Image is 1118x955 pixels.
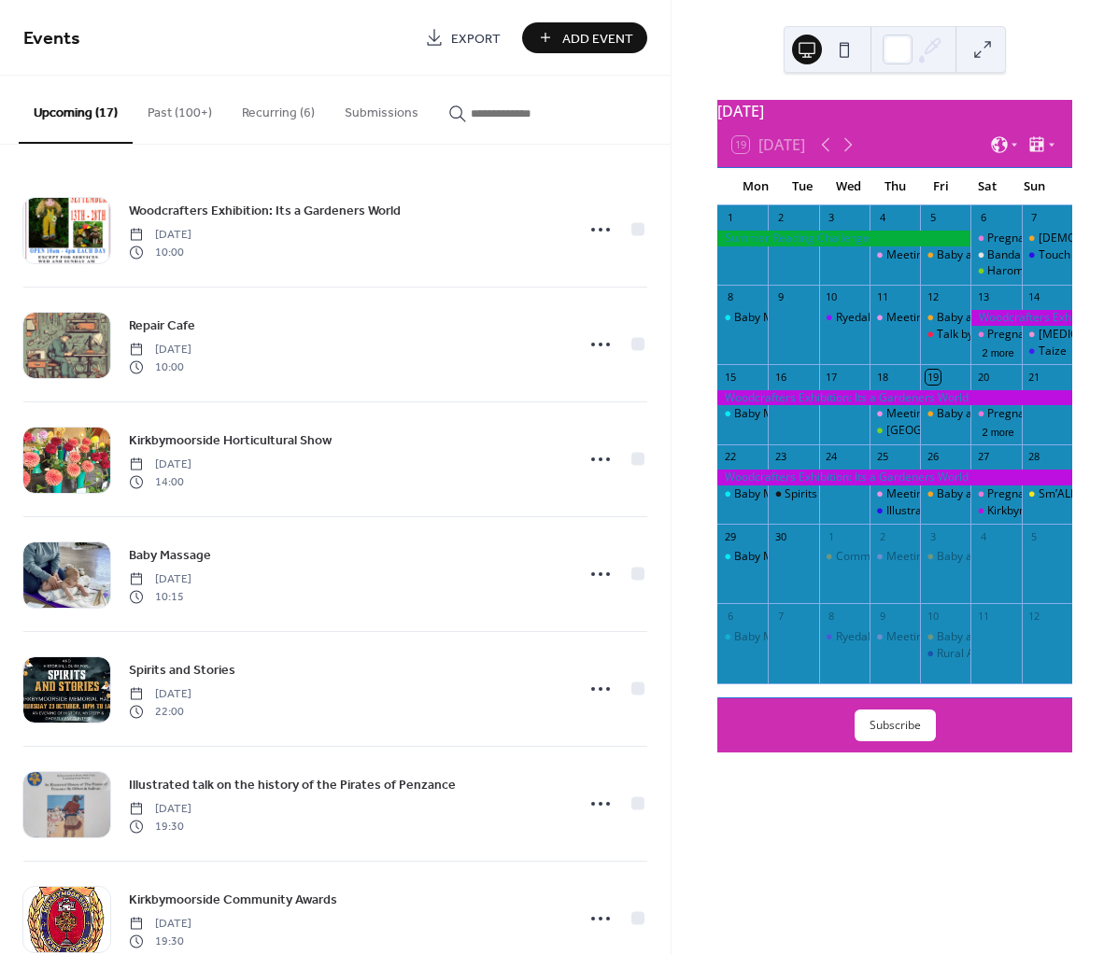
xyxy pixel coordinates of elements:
[732,168,779,205] div: Mon
[870,423,920,439] div: Kirkbymoorside Community Garden Drop in Sessions
[875,450,889,464] div: 25
[836,549,980,565] div: Community Coffee Morning
[987,231,1071,246] div: Pregnancy Yoga
[773,211,787,225] div: 2
[836,310,982,326] div: Ryedale Community Drop-in
[562,29,633,49] span: Add Event
[970,247,1021,263] div: Bandamonium - Massed Band Concert
[330,76,433,142] button: Submissions
[1022,486,1072,502] div: Sm’ALL Saints
[937,486,1064,502] div: Baby and Toddler Group
[970,486,1021,502] div: Pregnancy Yoga
[870,247,920,263] div: Meeting Mums
[920,247,970,263] div: Baby and Toddler Group
[855,709,936,741] button: Subscribe
[773,290,787,304] div: 9
[875,290,889,304] div: 11
[819,310,870,326] div: Ryedale Community Drop-in
[825,450,839,464] div: 24
[773,370,787,384] div: 16
[920,310,970,326] div: Baby and Toddler Group
[970,310,1072,326] div: Woodcrafters Exhibition: Its a Gardeners World
[227,76,330,142] button: Recurring (6)
[937,247,1064,263] div: Baby and Toddler Group
[723,450,737,464] div: 22
[937,629,1064,645] div: Baby and Toddler Group
[1027,609,1041,623] div: 12
[129,916,191,933] span: [DATE]
[825,609,839,623] div: 8
[976,529,990,543] div: 4
[773,529,787,543] div: 30
[717,486,768,502] div: Baby Massage
[970,503,1021,519] div: Kirkbymoorside Community Awards
[773,450,787,464] div: 23
[129,659,235,681] a: Spirits and Stories
[129,889,337,910] a: Kirkbymoorside Community Awards
[886,486,965,502] div: Meeting Mums
[970,231,1021,246] div: Pregnancy Yoga
[926,290,940,304] div: 12
[129,316,195,336] span: Repair Cafe
[734,629,811,645] div: Baby Massage
[19,76,133,144] button: Upcoming (17)
[129,315,195,336] a: Repair Cafe
[918,168,965,205] div: Fri
[987,327,1071,343] div: Pregnancy Yoga
[717,231,970,246] div: Summer Reading Challenge
[129,227,191,244] span: [DATE]
[976,211,990,225] div: 6
[129,358,191,375] span: 10:00
[870,549,920,565] div: Meeting Mums
[976,290,990,304] div: 13
[937,327,1072,343] div: Talk by the Air Ambulance
[723,529,737,543] div: 29
[886,406,965,422] div: Meeting Mums
[717,470,1072,485] div: Woodcrafters Exhibition: Its a Gardeners World
[875,529,889,543] div: 2
[522,22,647,53] button: Add Event
[723,370,737,384] div: 15
[965,168,1012,205] div: Sat
[768,486,818,502] div: Spirits and Stories
[987,486,1071,502] div: Pregnancy Yoga
[129,776,456,795] span: Illustrated talk on the history of the Pirates of Penzance
[1027,529,1041,543] div: 5
[920,629,970,645] div: Baby and Toddler Group
[825,529,839,543] div: 1
[886,423,1089,439] div: [GEOGRAPHIC_DATA] Drop in Sessions
[717,390,1072,406] div: Woodcrafters Exhibition: Its a Gardeners World
[926,529,940,543] div: 3
[129,661,235,681] span: Spirits and Stories
[129,473,191,490] span: 14:00
[886,247,965,263] div: Meeting Mums
[133,76,227,142] button: Past (100+)
[974,423,1021,439] button: 2 more
[723,290,737,304] div: 8
[976,370,990,384] div: 20
[734,486,811,502] div: Baby Massage
[1022,327,1072,343] div: Breast Cancer Charity Tractor Run
[129,429,332,451] a: Kirkbymoorside Horticultural Show
[825,370,839,384] div: 17
[886,549,965,565] div: Meeting Mums
[870,310,920,326] div: Meeting Mums
[734,549,811,565] div: Baby Massage
[875,370,889,384] div: 18
[987,263,1070,279] div: Harome Big Gig
[1022,231,1072,246] div: Church Open Day, Pockley
[920,646,970,662] div: Rural Acoustic Music (RAM)
[1022,344,1072,359] div: Taize
[976,609,990,623] div: 11
[129,431,332,451] span: Kirkbymoorside Horticultural Show
[734,406,811,422] div: Baby Massage
[926,370,940,384] div: 19
[129,244,191,260] span: 10:00
[920,549,970,565] div: Baby and Toddler Group
[129,202,401,221] span: Woodcrafters Exhibition: Its a Gardeners World
[937,646,1079,662] div: Rural Acoustic Music (RAM)
[976,450,990,464] div: 27
[129,891,337,910] span: Kirkbymoorside Community Awards
[886,310,965,326] div: Meeting Mums
[836,629,982,645] div: Ryedale Community Drop-in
